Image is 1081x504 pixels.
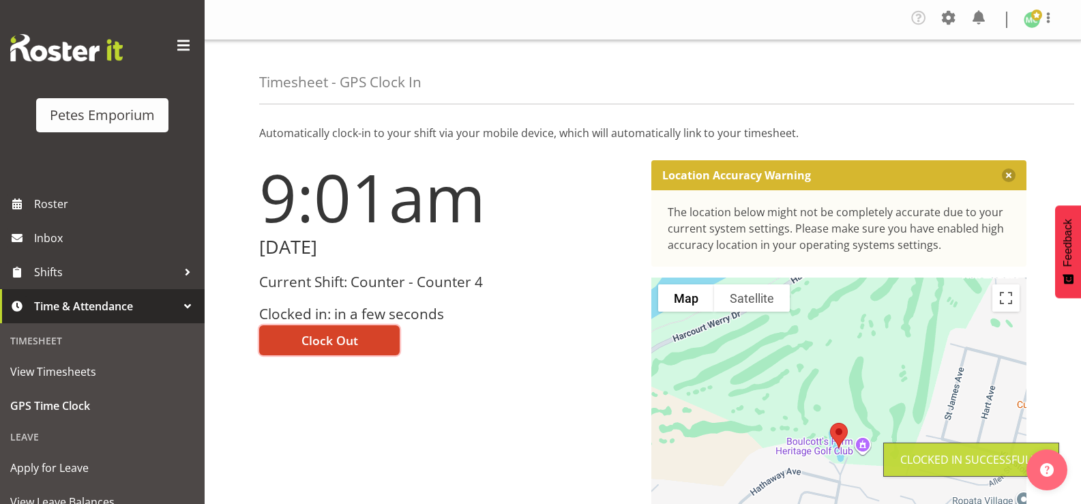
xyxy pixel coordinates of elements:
[259,125,1026,141] p: Automatically clock-in to your shift via your mobile device, which will automatically link to you...
[662,168,811,182] p: Location Accuracy Warning
[1002,168,1016,182] button: Close message
[1024,12,1040,28] img: melissa-cowen2635.jpg
[259,306,635,322] h3: Clocked in: in a few seconds
[50,105,155,125] div: Petes Emporium
[259,274,635,290] h3: Current Shift: Counter - Counter 4
[3,327,201,355] div: Timesheet
[34,194,198,214] span: Roster
[34,296,177,316] span: Time & Attendance
[34,262,177,282] span: Shifts
[10,361,194,382] span: View Timesheets
[3,389,201,423] a: GPS Time Clock
[3,355,201,389] a: View Timesheets
[900,451,1042,468] div: Clocked in Successfully
[259,325,400,355] button: Clock Out
[259,160,635,234] h1: 9:01am
[259,74,421,90] h4: Timesheet - GPS Clock In
[1040,463,1054,477] img: help-xxl-2.png
[259,237,635,258] h2: [DATE]
[34,228,198,248] span: Inbox
[10,34,123,61] img: Rosterit website logo
[301,331,358,349] span: Clock Out
[658,284,714,312] button: Show street map
[10,458,194,478] span: Apply for Leave
[3,423,201,451] div: Leave
[1055,205,1081,298] button: Feedback - Show survey
[668,204,1011,253] div: The location below might not be completely accurate due to your current system settings. Please m...
[3,451,201,485] a: Apply for Leave
[10,396,194,416] span: GPS Time Clock
[992,284,1020,312] button: Toggle fullscreen view
[714,284,790,312] button: Show satellite imagery
[1062,219,1074,267] span: Feedback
